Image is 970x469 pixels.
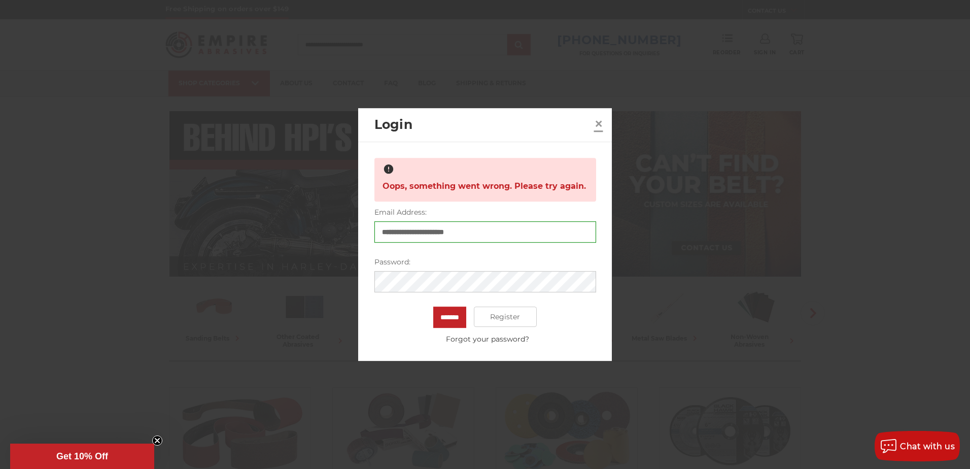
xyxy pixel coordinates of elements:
[56,451,108,461] span: Get 10% Off
[591,116,607,132] a: Close
[900,442,955,451] span: Chat with us
[594,114,603,133] span: ×
[875,431,960,461] button: Chat with us
[374,257,596,267] label: Password:
[474,307,537,327] a: Register
[383,176,586,196] span: Oops, something went wrong. Please try again.
[374,207,596,218] label: Email Address:
[379,334,596,345] a: Forgot your password?
[10,444,154,469] div: Get 10% OffClose teaser
[152,435,162,446] button: Close teaser
[374,115,591,135] h2: Login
